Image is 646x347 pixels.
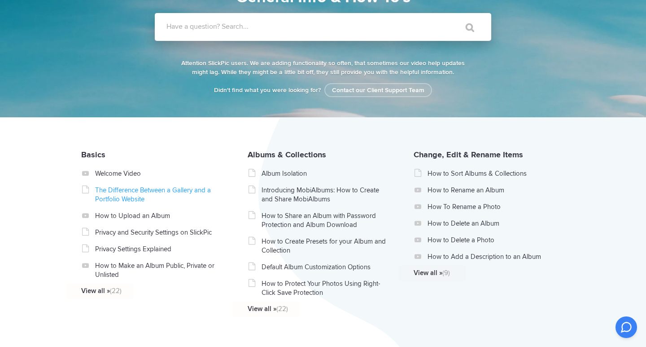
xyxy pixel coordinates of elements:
a: View all »(9) [414,268,541,277]
a: View all »(22) [248,304,375,313]
a: How to Make an Album Public, Private or Unlisted [95,261,222,279]
a: Albums & Collections [248,150,326,160]
a: Default Album Customization Options [262,262,388,271]
p: Attention SlickPic users. We are adding functionality so often, that sometimes our video help upd... [179,59,467,77]
a: Change, Edit & Rename Items [414,150,523,160]
a: View all »(22) [81,286,208,295]
a: How to Upload an Album [95,211,222,220]
a: The Difference Between a Gallery and a Portfolio Website [95,186,222,204]
a: Album Isolation [262,169,388,178]
label: Have a question? Search... [166,22,503,31]
a: How to Share an Album with Password Protection and Album Download [262,211,388,229]
a: Introducing MobiAlbums: How to Create and Share MobiAlbums [262,186,388,204]
a: How to Sort Albums & Collections [428,169,554,178]
a: How to Create Presets for your Album and Collection [262,237,388,255]
a: Contact our Client Support Team [324,83,432,97]
a: Privacy and Security Settings on SlickPic [95,228,222,237]
p: Didn't find what you were looking for? [179,86,467,95]
a: Privacy Settings Explained [95,245,222,254]
a: How to Rename an Album [428,186,554,195]
a: How to Delete a Photo [428,236,554,245]
a: How to Protect Your Photos Using Right-Click Save Protection [262,279,388,297]
a: Welcome Video [95,169,222,178]
a: Basics [81,150,105,160]
input:  [447,17,484,38]
a: How to Delete an Album [428,219,554,228]
a: How To Rename a Photo [428,202,554,211]
a: How to Add a Description to an Album [428,252,554,261]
